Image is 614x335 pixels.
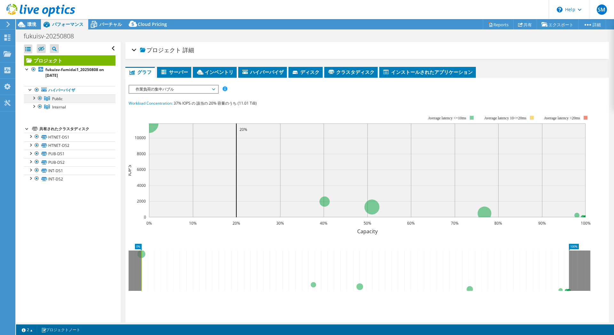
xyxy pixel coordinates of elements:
a: エクスポート [537,20,579,29]
text: 70% [451,220,459,226]
span: 作業負荷の集中バブル [132,85,215,93]
a: PUB-DS1 [24,150,115,158]
span: 詳細 [183,46,194,54]
span: サーバー [160,69,188,75]
text: 30% [276,220,284,226]
span: Cloud Pricing [138,21,167,27]
h1: fukuisv-20250808 [21,33,84,40]
span: 環境 [27,21,36,27]
text: Capacity [357,228,378,235]
a: PUB-DS2 [24,158,115,166]
a: HTNET-DS2 [24,141,115,150]
tspan: Average latency 10<=20ms [484,116,526,120]
text: 40% [320,220,327,226]
a: プロジェクト [24,55,115,66]
span: バーチャル [99,21,122,27]
text: 50% [364,220,371,226]
a: Internal [24,103,115,111]
text: 10% [189,220,197,226]
a: INT-DS2 [24,175,115,183]
text: 4000 [137,183,146,188]
a: fukuisv-fumidai1_20250808 on [DATE] [24,66,115,80]
span: クラスタディスク [327,69,374,75]
span: Public [52,96,63,101]
a: ハイパーバイザ [24,86,115,94]
a: Public [24,94,115,103]
tspan: Average latency <=10ms [428,116,466,120]
text: 6000 [137,167,146,172]
text: 0 [144,214,146,220]
svg: \n [557,7,563,12]
span: プロジェクト [140,47,181,53]
b: fukuisv-fumidai1_20250808 on [DATE] [45,67,104,78]
span: Internal [52,104,66,110]
text: 0% [146,220,152,226]
span: グラフ [129,69,152,75]
span: ディスク [292,69,319,75]
span: SM [597,4,607,15]
text: 10000 [135,135,146,140]
a: HTNET-DS1 [24,133,115,141]
div: 共有されたクラスタディスク [39,125,115,133]
span: インストールされたアプリケーション [382,69,473,75]
a: INT-DS1 [24,166,115,175]
h2: 詳細グラフコントロール [129,322,200,334]
a: 共有 [513,20,537,29]
span: ハイパーバイザ [241,69,284,75]
text: 20% [240,127,247,132]
text: 20% [232,220,240,226]
a: プロジェクトノート [37,326,85,334]
text: 90% [538,220,546,226]
text: 8000 [137,151,146,156]
text: IOPS [126,165,133,176]
text: 60% [407,220,415,226]
text: 100% [581,220,591,226]
text: 2000 [137,198,146,204]
span: パフォーマンス [52,21,83,27]
a: 2 [17,326,37,334]
text: 80% [494,220,502,226]
a: Reports [483,20,514,29]
span: 37% IOPS の 該当の 20% 容量のうち (11.01 TiB) [174,100,257,106]
span: Workload Concentration: [129,100,173,106]
a: 詳細 [578,20,606,29]
span: インベントリ [196,69,233,75]
text: Average latency >20ms [544,116,580,120]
